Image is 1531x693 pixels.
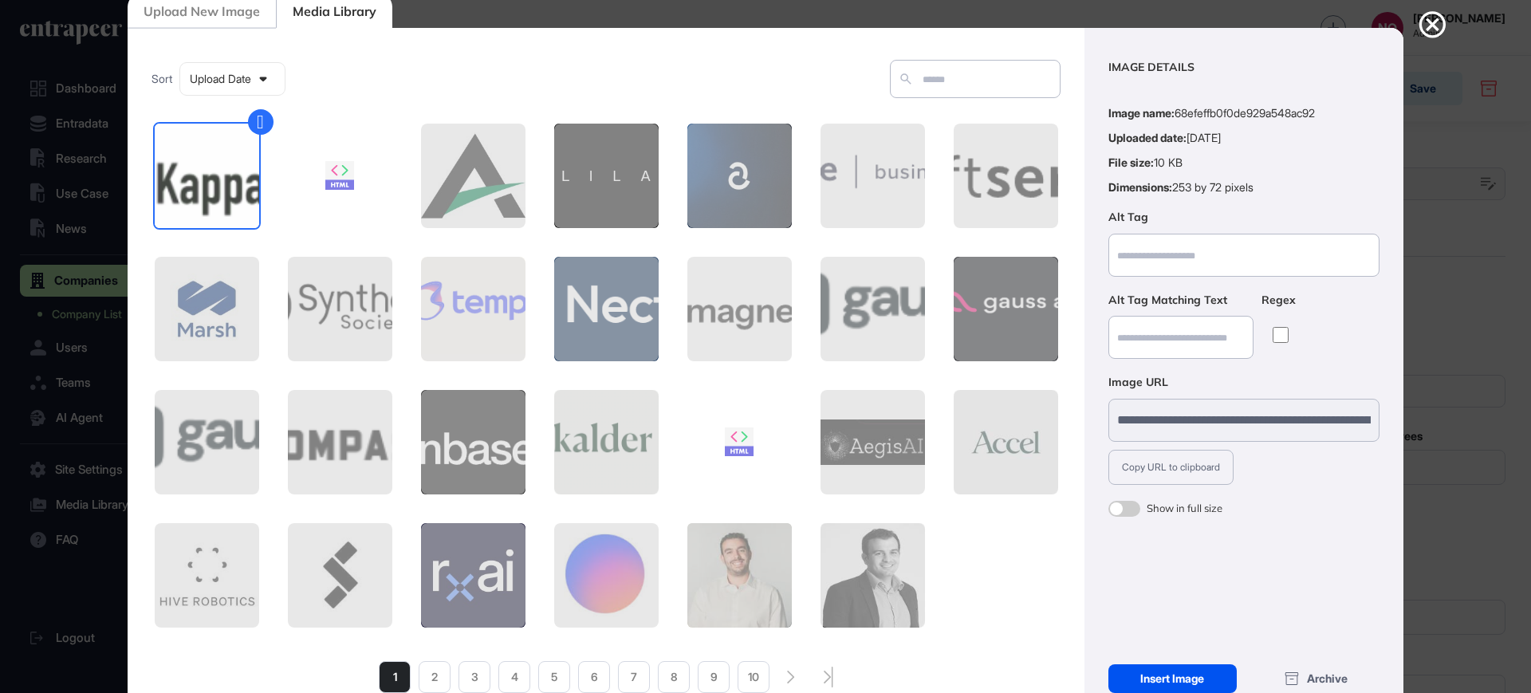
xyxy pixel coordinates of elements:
div: Archive [1253,664,1380,693]
li: 10 [738,661,769,693]
li: 4 [498,661,530,693]
div: Insert Image [1108,664,1237,693]
div: Show in full size [1147,501,1222,517]
label: Regex [1261,293,1300,309]
div: search-pagination-last-page-button [824,667,833,687]
li: 1 [379,661,411,693]
label: Image URL [1108,375,1379,391]
li: 3 [459,661,490,693]
strong: File size: [1108,156,1154,169]
div: Upload Date [180,63,285,95]
li: 2 [419,661,451,693]
strong: Uploaded date: [1108,131,1187,144]
li: 7 [618,661,650,693]
div: search-pagination-next-button [787,671,795,683]
li: 8 [658,661,690,693]
strong: Dimensions: [1108,180,1172,194]
span: Sort [152,70,172,87]
label: Alt Tag Matching Text [1108,293,1254,309]
strong: Image name: [1108,106,1175,120]
label: Alt Tag [1108,210,1379,226]
li: 253 by 72 pixels [1108,181,1379,194]
button: Copy URL to clipboard [1108,450,1234,485]
li: 6 [578,661,610,693]
li: 9 [698,661,730,693]
li: [DATE] [1108,132,1379,144]
div: Image Details [1108,60,1379,76]
li: 5 [538,661,570,693]
li: 10 KB [1108,156,1379,169]
li: 68efeffb0f0de929a548ac92 [1108,107,1379,120]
